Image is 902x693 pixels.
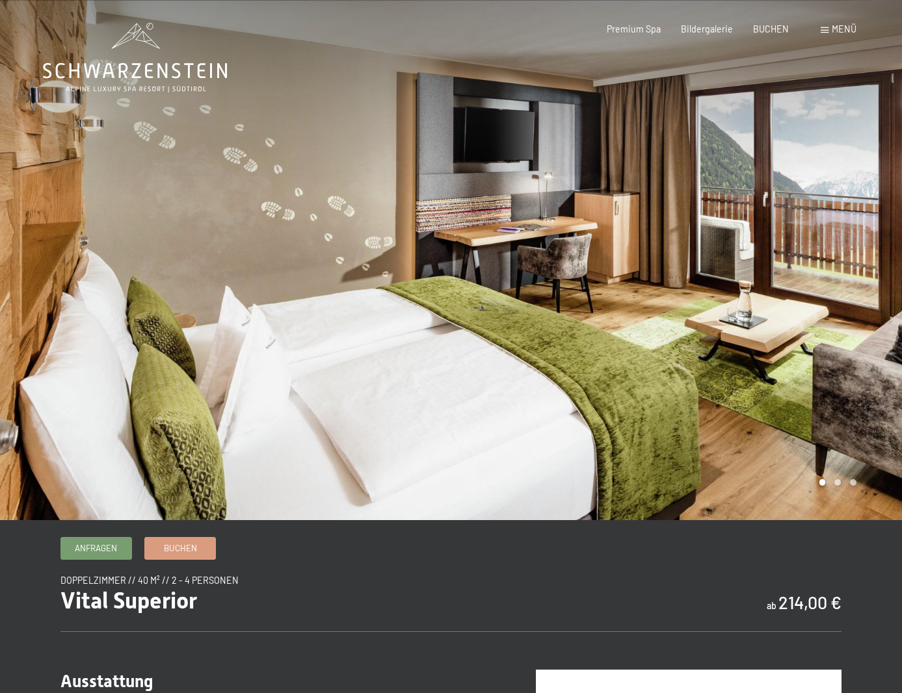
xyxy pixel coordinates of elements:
[75,542,117,554] span: Anfragen
[767,600,776,611] span: ab
[61,538,131,559] a: Anfragen
[607,23,661,34] a: Premium Spa
[60,587,197,614] span: Vital Superior
[753,23,789,34] a: BUCHEN
[832,23,856,34] span: Menü
[60,672,153,691] span: Ausstattung
[164,542,197,554] span: Buchen
[681,23,733,34] a: Bildergalerie
[778,592,842,612] b: 214,00 €
[145,538,215,559] a: Buchen
[60,575,239,586] span: Doppelzimmer // 40 m² // 2 - 4 Personen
